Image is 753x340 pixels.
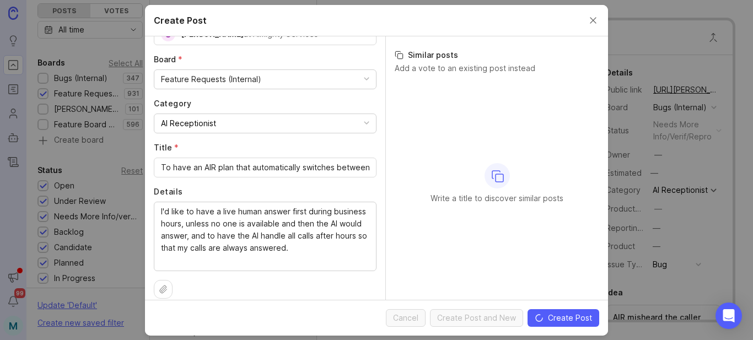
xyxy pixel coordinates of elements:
[154,143,179,152] span: Title (required)
[437,312,516,323] span: Create Post and New
[161,206,369,266] textarea: I'd like to have a live human answer first during business hours, unless no one is available and ...
[154,98,376,109] label: Category
[386,309,426,327] button: Cancel
[395,63,599,74] p: Add a vote to an existing post instead
[528,309,599,327] button: Create Post
[430,309,523,327] button: Create Post and New
[716,303,742,329] div: Open Intercom Messenger
[181,29,244,39] span: [PERSON_NAME]
[548,312,592,323] span: Create Post
[154,186,376,197] label: Details
[431,193,563,204] p: Write a title to discover similar posts
[393,312,418,323] span: Cancel
[587,14,599,26] button: Close create post modal
[161,73,261,85] div: Feature Requests (Internal)
[154,14,207,27] h2: Create Post
[154,55,182,64] span: Board (required)
[161,117,216,129] div: AI Receptionist
[395,50,599,61] h3: Similar posts
[161,161,369,174] input: Short, descriptive title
